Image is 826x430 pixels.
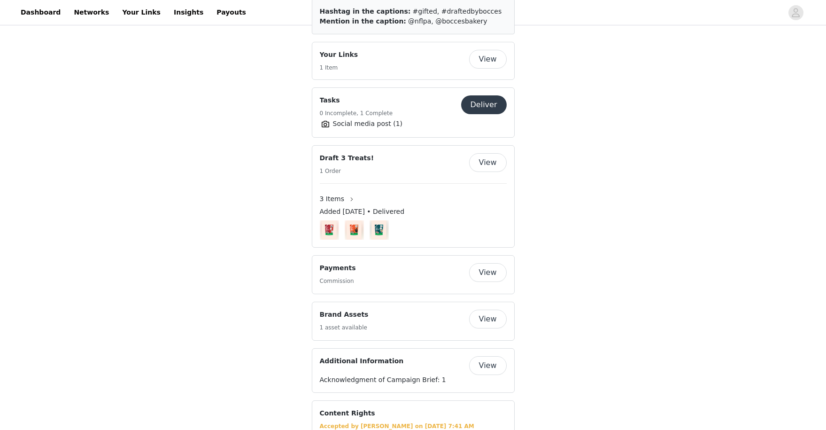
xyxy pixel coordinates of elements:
img: Ambassador - Tee Higgin’s Tacos [347,220,362,240]
span: Acknowledgment of Campaign Brief: 1 [320,376,446,383]
button: View [469,356,507,375]
button: Deliver [461,95,507,114]
h4: Your Links [320,50,358,60]
span: #gifted, #draftedbybocces [413,8,502,15]
button: View [469,310,507,328]
img: Image Background Blur [320,218,339,242]
a: Payouts [211,2,252,23]
h5: 1 asset available [320,323,369,332]
span: Social media post (1) [333,119,403,129]
img: Ambassador - Kyle Juszczyk’s Cheesy Bites [322,220,337,240]
h4: Payments [320,263,356,273]
div: avatar [791,5,800,20]
span: @nflpa, @boccesbakery [408,17,487,25]
a: Dashboard [15,2,66,23]
h5: 1 Item [320,63,358,72]
div: Tasks [312,87,515,138]
span: Mention in the caption: [320,17,406,25]
h4: Additional Information [320,356,404,366]
span: Added [DATE] • Delivered [320,207,405,217]
img: Image Background Blur [345,218,364,242]
img: Image Background Blur [370,218,389,242]
h4: Brand Assets [320,310,369,320]
h5: 1 Order [320,167,374,175]
h5: Commission [320,277,356,285]
button: View [469,263,507,282]
div: Brand Assets [312,302,515,341]
a: Networks [68,2,115,23]
button: View [469,153,507,172]
h4: Tasks [320,95,393,105]
div: Payments [312,255,515,294]
h5: 0 Incomplete, 1 Complete [320,109,393,117]
a: Insights [168,2,209,23]
span: 3 Items [320,194,345,204]
button: View [469,50,507,69]
h4: Content Rights [320,408,375,418]
div: Draft 3 Treats! [312,145,515,248]
h4: Draft 3 Treats! [320,153,374,163]
div: Additional Information [312,348,515,393]
a: Your Links [116,2,166,23]
span: Hashtag in the captions: [320,8,411,15]
img: Ambassador - Jake Elliott’s Cheesesteak [371,220,386,240]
